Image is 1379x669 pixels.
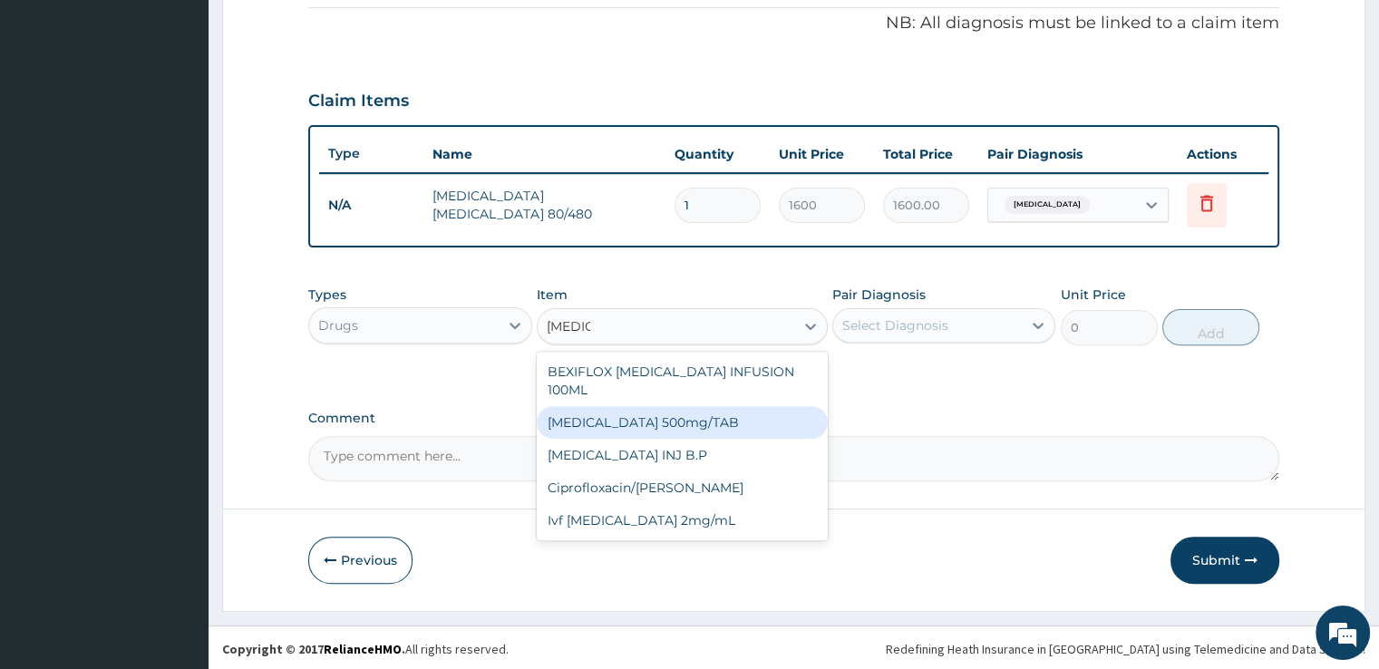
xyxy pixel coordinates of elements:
span: We're online! [105,212,250,395]
th: Actions [1178,136,1268,172]
h3: Claim Items [308,92,409,111]
button: Previous [308,537,413,584]
button: Add [1162,309,1259,345]
div: Ivf [MEDICAL_DATA] 2mg/mL [537,504,828,537]
div: [MEDICAL_DATA] 500mg/TAB [537,406,828,439]
th: Type [319,137,423,170]
td: [MEDICAL_DATA] [MEDICAL_DATA] 80/480 [423,178,665,232]
label: Item [537,286,568,304]
div: Drugs [318,316,358,334]
button: Submit [1170,537,1279,584]
label: Types [308,287,346,303]
div: Minimize live chat window [297,9,341,53]
label: Comment [308,411,1278,426]
span: [MEDICAL_DATA] [1005,196,1090,214]
th: Total Price [874,136,978,172]
th: Pair Diagnosis [978,136,1178,172]
td: N/A [319,189,423,222]
div: Select Diagnosis [842,316,948,334]
label: Pair Diagnosis [832,286,926,304]
strong: Copyright © 2017 . [222,641,405,657]
div: Chat with us now [94,102,305,125]
th: Quantity [665,136,770,172]
div: [MEDICAL_DATA] INJ B.P [537,439,828,471]
label: Unit Price [1061,286,1126,304]
th: Name [423,136,665,172]
img: d_794563401_company_1708531726252_794563401 [34,91,73,136]
p: NB: All diagnosis must be linked to a claim item [308,12,1278,35]
div: BEXIFLOX [MEDICAL_DATA] INFUSION 100ML [537,355,828,406]
div: Ciprofloxacin/[PERSON_NAME] [537,471,828,504]
textarea: Type your message and hit 'Enter' [9,462,345,526]
th: Unit Price [770,136,874,172]
div: Redefining Heath Insurance in [GEOGRAPHIC_DATA] using Telemedicine and Data Science! [886,640,1365,658]
a: RelianceHMO [324,641,402,657]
